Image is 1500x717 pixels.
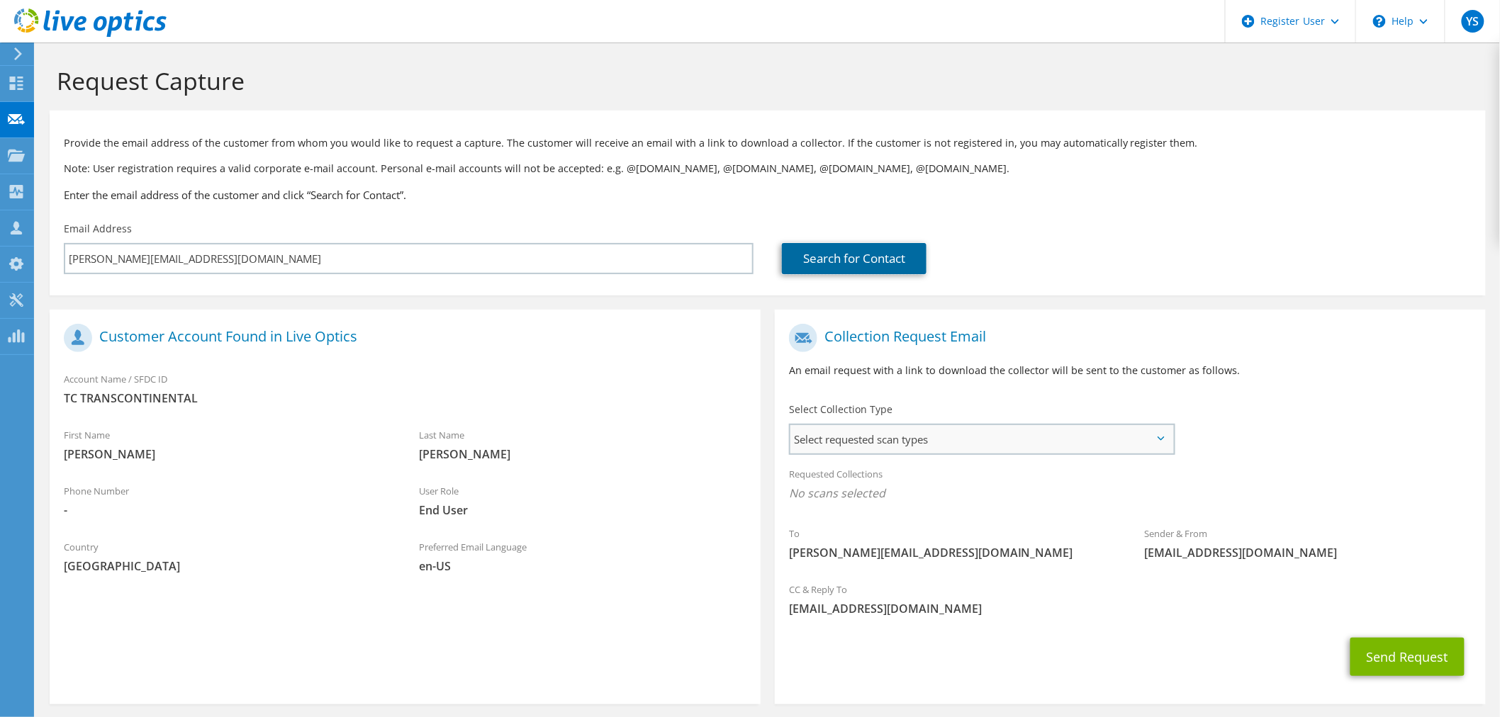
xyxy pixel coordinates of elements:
span: en-US [419,558,746,574]
div: Sender & From [1130,519,1485,568]
span: [EMAIL_ADDRESS][DOMAIN_NAME] [789,601,1472,616]
span: TC TRANSCONTINENTAL [64,390,746,406]
span: [EMAIL_ADDRESS][DOMAIN_NAME] [1144,545,1471,560]
div: Phone Number [50,476,405,525]
div: CC & Reply To [775,575,1486,623]
button: Send Request [1350,638,1465,676]
h3: Enter the email address of the customer and click “Search for Contact”. [64,187,1472,203]
svg: \n [1373,15,1386,28]
label: Select Collection Type [789,402,892,417]
p: An email request with a link to download the collector will be sent to the customer as follows. [789,363,1472,378]
div: Last Name [405,420,760,469]
div: Preferred Email Language [405,532,760,581]
div: User Role [405,476,760,525]
div: To [775,519,1130,568]
p: Provide the email address of the customer from whom you would like to request a capture. The cust... [64,135,1472,151]
span: YS [1462,10,1484,33]
a: Search for Contact [782,243,927,274]
span: End User [419,502,746,518]
label: Email Address [64,222,132,236]
div: Country [50,532,405,581]
span: Select requested scan types [790,425,1173,453]
div: Requested Collections [775,459,1486,512]
div: First Name [50,420,405,469]
span: - [64,502,391,518]
h1: Request Capture [57,66,1472,96]
span: [PERSON_NAME] [419,446,746,462]
p: Note: User registration requires a valid corporate e-mail account. Personal e-mail accounts will ... [64,161,1472,176]
span: [PERSON_NAME] [64,446,391,462]
span: [GEOGRAPHIC_DATA] [64,558,391,574]
span: [PERSON_NAME][EMAIL_ADDRESS][DOMAIN_NAME] [789,545,1116,560]
div: Account Name / SFDC ID [50,364,761,413]
span: No scans selected [789,485,1472,501]
h1: Collection Request Email [789,324,1465,352]
h1: Customer Account Found in Live Optics [64,324,739,352]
